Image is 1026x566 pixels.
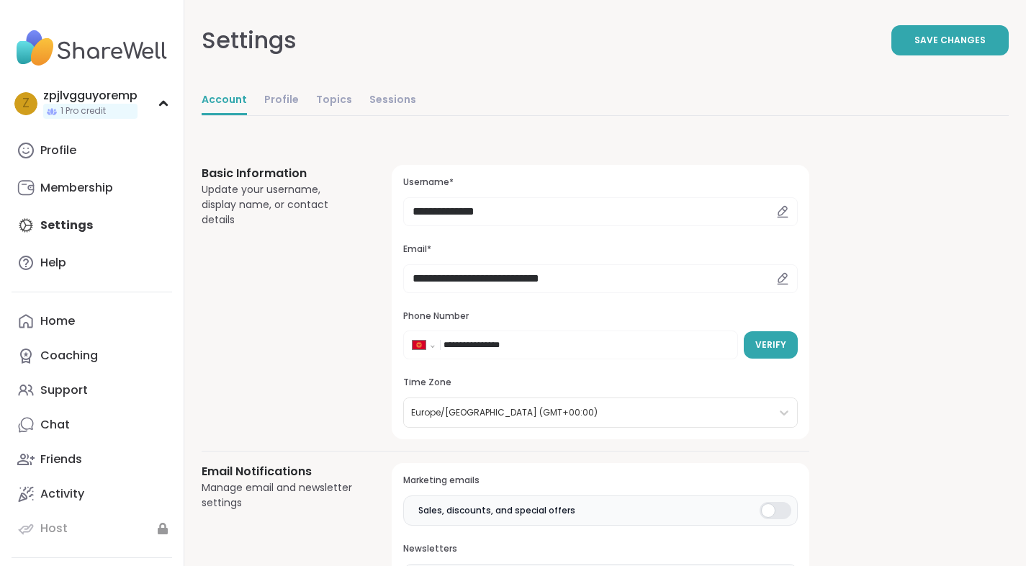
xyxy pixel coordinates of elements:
a: Topics [316,86,352,115]
span: Sales, discounts, and special offers [418,504,575,517]
div: zpjlvgguyoremp [43,88,138,104]
div: Coaching [40,348,98,364]
span: z [22,94,30,113]
div: Manage email and newsletter settings [202,480,357,511]
div: Friends [40,452,82,467]
img: ShareWell Nav Logo [12,23,172,73]
div: Home [40,313,75,329]
div: Update your username, display name, or contact details [202,182,357,228]
a: Profile [12,133,172,168]
span: 1 Pro credit [60,105,106,117]
a: Account [202,86,247,115]
h3: Time Zone [403,377,798,389]
a: Sessions [369,86,416,115]
span: Save Changes [914,34,986,47]
a: Profile [264,86,299,115]
div: Settings [202,23,297,58]
a: Support [12,373,172,408]
a: Activity [12,477,172,511]
h3: Marketing emails [403,475,798,487]
div: Chat [40,417,70,433]
div: Support [40,382,88,398]
a: Membership [12,171,172,205]
div: Membership [40,180,113,196]
div: Profile [40,143,76,158]
h3: Phone Number [403,310,798,323]
a: Friends [12,442,172,477]
a: Coaching [12,338,172,373]
h3: Basic Information [202,165,357,182]
h3: Email* [403,243,798,256]
h3: Newsletters [403,543,798,555]
h3: Email Notifications [202,463,357,480]
span: Verify [755,338,786,351]
button: Verify [744,331,798,359]
button: Save Changes [891,25,1009,55]
a: Help [12,246,172,280]
div: Help [40,255,66,271]
div: Activity [40,486,84,502]
a: Chat [12,408,172,442]
a: Host [12,511,172,546]
div: Host [40,521,68,536]
h3: Username* [403,176,798,189]
a: Home [12,304,172,338]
